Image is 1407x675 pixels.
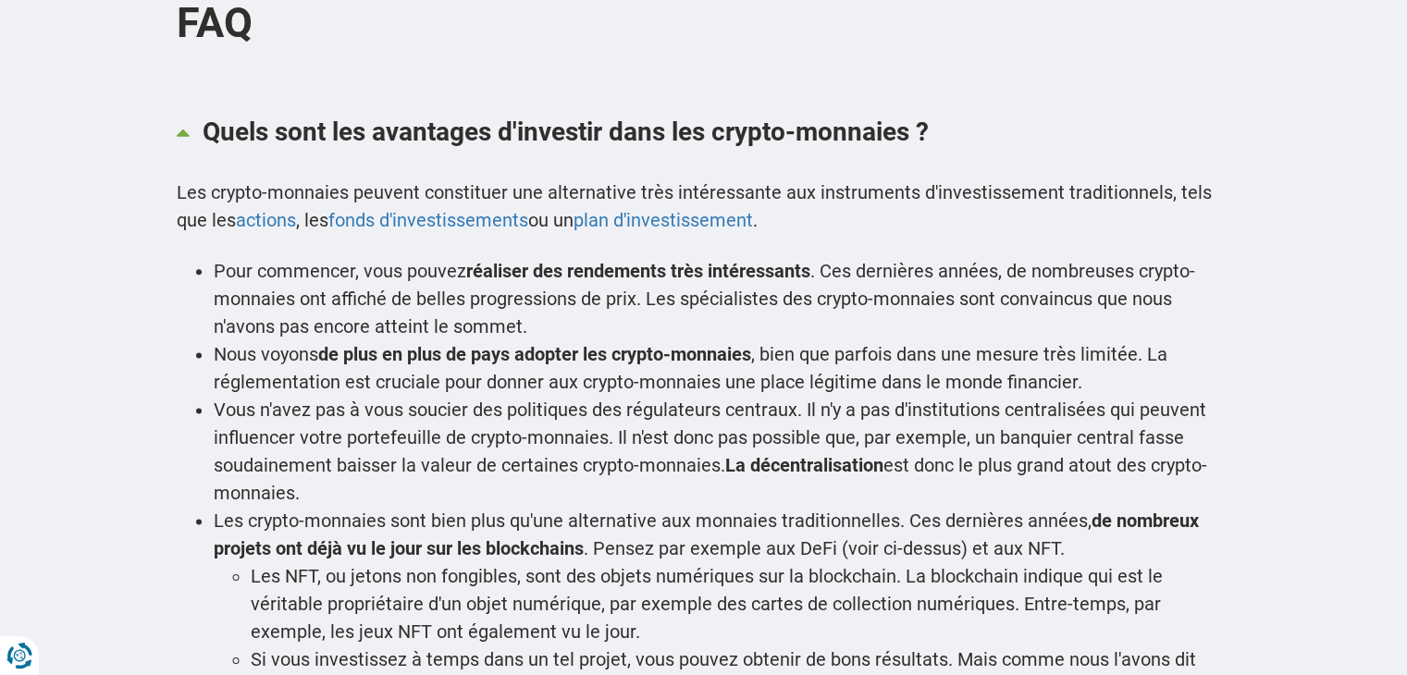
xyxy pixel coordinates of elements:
[466,260,810,282] b: réaliser des rendements très intéressants
[725,454,883,476] b: La décentralisation
[214,507,1231,562] li: Les crypto-monnaies sont bien plus qu'une alternative aux monnaies traditionnelles. Ces dernières...
[214,396,1231,507] li: Vous n'avez pas à vous soucier des politiques des régulateurs centraux. Il n'y a pas d'institutio...
[574,209,753,231] a: plan d'investissement
[214,340,1231,396] li: Nous voyons , bien que parfois dans une mesure très limitée. La réglementation est cruciale pour ...
[214,509,1199,559] b: de nombreux projets ont déjà vu le jour sur les blockchains
[236,209,296,231] a: actions
[177,178,1231,234] p: Les crypto-monnaies peuvent constituer une alternative très intéressante aux instruments d'invest...
[318,343,751,365] b: de plus en plus de pays adopter les crypto-monnaies
[177,98,1231,165] a: Quels sont les avantages d'investir dans les crypto-monnaies ?
[328,209,528,231] a: fonds d'investissements
[251,562,1231,645] li: Les NFT, ou jetons non fongibles, sont des objets numériques sur la blockchain. La blockchain ind...
[214,257,1231,340] li: Pour commencer, vous pouvez . Ces dernières années, de nombreuses crypto-monnaies ont affiché de ...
